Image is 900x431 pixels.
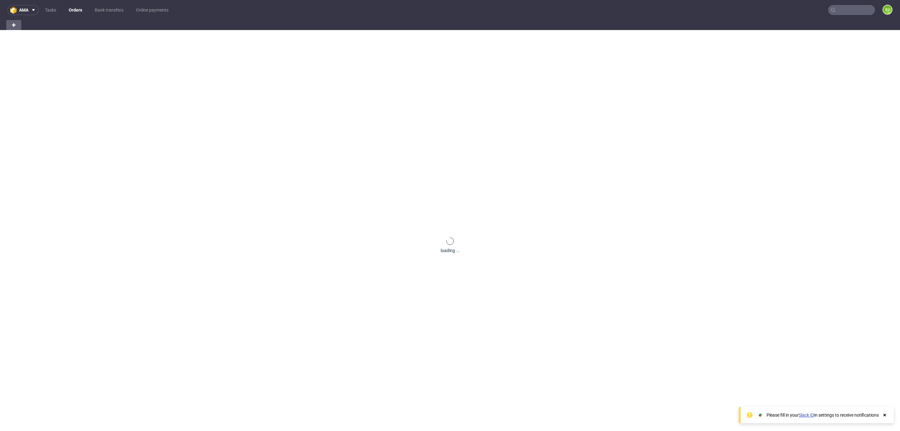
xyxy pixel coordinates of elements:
div: loading ... [441,247,460,254]
a: Online payments [132,5,172,15]
div: Please fill in your in settings to receive notifications [767,412,879,418]
a: Tasks [41,5,60,15]
span: ama [19,8,28,12]
a: Slack ID [799,413,814,418]
img: Slack [757,412,763,418]
button: ama [7,5,39,15]
img: logo [10,7,19,14]
figcaption: EJ [883,5,892,14]
a: Bank transfers [91,5,127,15]
a: Orders [65,5,86,15]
